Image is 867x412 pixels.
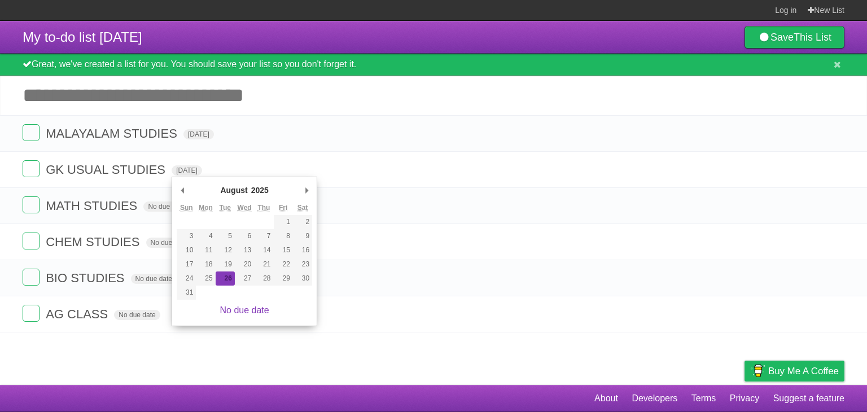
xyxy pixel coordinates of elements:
button: 21 [254,257,273,271]
button: 20 [235,257,254,271]
img: Buy me a coffee [750,361,765,380]
button: 11 [196,243,215,257]
span: AG CLASS [46,307,111,321]
button: 15 [274,243,293,257]
abbr: Thursday [257,204,270,212]
a: Terms [691,388,716,409]
button: 31 [177,286,196,300]
label: Done [23,124,40,141]
button: 18 [196,257,215,271]
button: 12 [216,243,235,257]
button: 24 [177,271,196,286]
span: [DATE] [172,165,202,176]
div: 2025 [249,182,270,199]
button: 2 [293,215,312,229]
label: Done [23,305,40,322]
button: 4 [196,229,215,243]
button: 1 [274,215,293,229]
span: MATH STUDIES [46,199,140,213]
span: No due date [114,310,160,320]
button: 6 [235,229,254,243]
span: GK USUAL STUDIES [46,163,168,177]
button: 19 [216,257,235,271]
button: 22 [274,257,293,271]
button: 13 [235,243,254,257]
button: 27 [235,271,254,286]
span: Buy me a coffee [768,361,839,381]
div: August [218,182,249,199]
button: Previous Month [177,182,188,199]
span: MALAYALAM STUDIES [46,126,180,141]
span: CHEM STUDIES [46,235,142,249]
button: 8 [274,229,293,243]
a: No due date [220,305,269,315]
button: 23 [293,257,312,271]
abbr: Friday [279,204,287,212]
span: No due date [131,274,177,284]
button: 14 [254,243,273,257]
abbr: Sunday [180,204,193,212]
button: 28 [254,271,273,286]
button: 10 [177,243,196,257]
button: 9 [293,229,312,243]
a: Suggest a feature [773,388,844,409]
label: Done [23,269,40,286]
label: Done [23,160,40,177]
button: 30 [293,271,312,286]
span: No due date [146,238,192,248]
label: Done [23,233,40,249]
a: Buy me a coffee [745,361,844,382]
label: Done [23,196,40,213]
button: 16 [293,243,312,257]
button: 29 [274,271,293,286]
abbr: Tuesday [220,204,231,212]
abbr: Wednesday [238,204,252,212]
button: 7 [254,229,273,243]
button: 5 [216,229,235,243]
b: This List [794,32,831,43]
span: No due date [143,201,189,212]
span: My to-do list [DATE] [23,29,142,45]
button: 26 [216,271,235,286]
a: Privacy [730,388,759,409]
a: About [594,388,618,409]
a: SaveThis List [745,26,844,49]
button: 25 [196,271,215,286]
button: 3 [177,229,196,243]
span: BIO STUDIES [46,271,127,285]
button: 17 [177,257,196,271]
a: Developers [632,388,677,409]
abbr: Saturday [297,204,308,212]
span: [DATE] [183,129,214,139]
button: Next Month [301,182,312,199]
abbr: Monday [199,204,213,212]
